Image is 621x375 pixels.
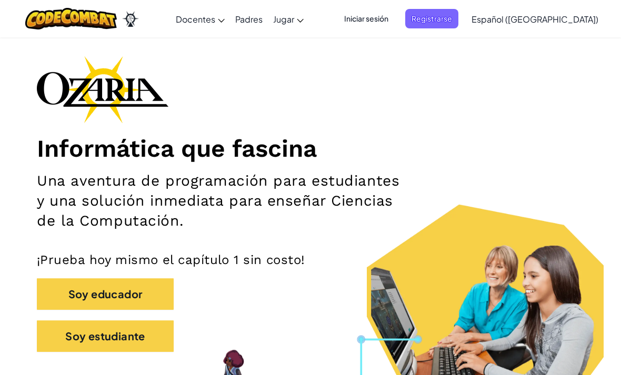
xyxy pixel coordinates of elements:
img: CodeCombat logo [25,8,117,29]
button: Iniciar sesión [338,9,395,28]
a: Padres [230,5,268,33]
h1: Informática que fascina [37,134,584,163]
button: Soy educador [37,278,174,310]
span: Jugar [273,14,294,25]
p: ¡Prueba hoy mismo el capítulo 1 sin costo! [37,252,584,268]
h2: Una aventura de programación para estudiantes y una solución inmediata para enseñar Ciencias de l... [37,171,404,231]
span: Español ([GEOGRAPHIC_DATA]) [472,14,598,25]
img: Ozaria branding logo [37,56,168,123]
button: Registrarse [405,9,458,28]
span: Docentes [176,14,215,25]
a: Docentes [171,5,230,33]
a: Jugar [268,5,309,33]
button: Soy estudiante [37,320,174,352]
img: Ozaria [122,11,139,27]
a: Español ([GEOGRAPHIC_DATA]) [466,5,604,33]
